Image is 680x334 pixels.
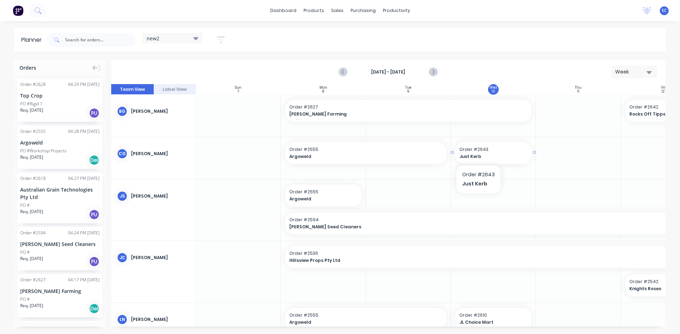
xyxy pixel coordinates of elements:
[20,139,100,146] div: Argoweld
[459,153,521,160] span: Just Kerb
[68,128,100,135] div: 04:28 PM [DATE]
[405,86,411,90] div: Tue
[21,36,45,44] div: Planner
[289,257,657,264] span: Hillsview Props Pty Ltd
[131,193,190,199] div: [PERSON_NAME]
[68,277,100,283] div: 04:17 PM [DATE]
[289,319,427,326] span: Argoweld
[322,90,324,93] div: 8
[131,151,190,157] div: [PERSON_NAME]
[20,287,100,295] div: [PERSON_NAME] Farming
[13,5,23,16] img: Factory
[611,66,657,78] button: Week
[89,209,100,220] div: PU
[267,5,300,16] a: dashboard
[20,230,46,236] div: Order # 2594
[20,148,67,154] div: PO #Workshop Projects
[20,81,46,88] div: Order # 2628
[289,104,527,110] span: Order # 2627
[20,303,43,309] span: Req. [DATE]
[68,230,100,236] div: 04:24 PM [DATE]
[20,101,42,107] div: PO #Rigid 1
[492,90,495,93] div: 10
[131,108,190,115] div: [PERSON_NAME]
[147,35,159,42] span: new2
[131,254,190,261] div: [PERSON_NAME]
[662,7,667,14] span: SC
[89,155,100,165] div: Del
[319,86,327,90] div: Mon
[111,84,154,95] button: Team View
[20,209,43,215] span: Req. [DATE]
[89,108,100,118] div: PU
[347,5,379,16] div: purchasing
[89,303,100,314] div: Del
[20,128,46,135] div: Order # 2555
[89,256,100,267] div: PU
[459,146,527,153] span: Order # 2643
[19,64,36,71] span: Orders
[615,68,648,76] div: Week
[289,189,357,195] span: Order # 2555
[379,5,414,16] div: productivity
[20,154,43,160] span: Req. [DATE]
[662,90,665,93] div: 12
[20,107,43,113] span: Req. [DATE]
[154,84,196,95] button: Label View
[20,249,30,256] div: PO #
[300,5,328,16] div: products
[577,90,579,93] div: 11
[65,33,135,47] input: Search for orders...
[289,153,427,160] span: Argoweld
[20,240,100,248] div: [PERSON_NAME] Seed Cleaners
[407,90,409,93] div: 9
[575,86,582,90] div: Thu
[117,314,127,325] div: LN
[235,86,242,90] div: Sun
[459,312,527,318] span: Order # 2610
[20,296,30,303] div: PO #
[131,316,190,323] div: [PERSON_NAME]
[289,146,442,153] span: Order # 2555
[68,175,100,182] div: 04:27 PM [DATE]
[328,5,347,16] div: sales
[117,191,127,201] div: JS
[20,202,30,209] div: PO #
[20,256,43,262] span: Req. [DATE]
[237,90,239,93] div: 7
[353,69,424,75] strong: [DATE] - [DATE]
[459,319,521,326] span: JL Choice Mart
[289,224,657,230] span: [PERSON_NAME] Seed Cleaners
[68,81,100,88] div: 04:29 PM [DATE]
[20,186,100,201] div: Australian Grain Technologies Pty Ltd
[117,148,127,159] div: CG
[289,196,351,202] span: Argoweld
[20,175,46,182] div: Order # 2618
[117,106,127,117] div: BG
[289,312,442,318] span: Order # 2555
[117,252,127,263] div: JC
[661,86,665,90] div: Fri
[489,86,497,90] div: Wed
[20,277,46,283] div: Order # 2627
[289,111,504,117] span: [PERSON_NAME] Farming
[20,92,100,99] div: Top Crop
